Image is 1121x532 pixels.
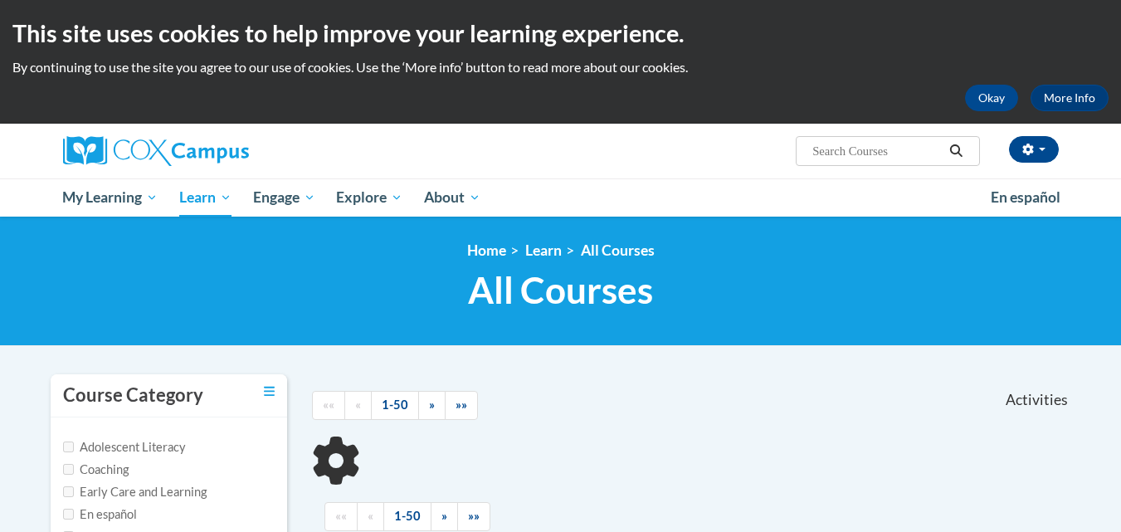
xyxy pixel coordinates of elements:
a: En español [980,180,1071,215]
div: Main menu [38,178,1084,217]
input: Checkbox for Options [63,464,74,475]
span: » [441,509,447,523]
span: About [424,188,480,207]
p: By continuing to use the site you agree to our use of cookies. Use the ‘More info’ button to read... [12,58,1109,76]
span: »» [456,398,467,412]
label: Coaching [63,461,129,479]
span: »» [468,509,480,523]
a: Engage [242,178,326,217]
span: «« [323,398,334,412]
button: Okay [965,85,1018,111]
h3: Course Category [63,383,203,408]
span: Learn [179,188,232,207]
img: Cox Campus [63,136,249,166]
span: En español [991,188,1060,206]
span: «« [335,509,347,523]
label: Adolescent Literacy [63,438,186,456]
a: Begining [324,502,358,531]
a: Toggle collapse [264,383,275,401]
a: More Info [1031,85,1109,111]
span: All Courses [468,268,653,312]
a: 1-50 [383,502,431,531]
a: Learn [168,178,242,217]
h2: This site uses cookies to help improve your learning experience. [12,17,1109,50]
span: Activities [1006,391,1068,409]
span: » [429,398,435,412]
a: Learn [525,242,562,259]
input: Checkbox for Options [63,486,74,497]
input: Checkbox for Options [63,509,74,520]
span: Engage [253,188,315,207]
input: Checkbox for Options [63,442,74,452]
a: About [413,178,491,217]
a: Next [418,391,446,420]
a: Begining [312,391,345,420]
a: Cox Campus [63,136,378,166]
span: My Learning [62,188,158,207]
button: Search [943,141,968,161]
label: En español [63,505,137,524]
label: Early Care and Learning [63,483,207,501]
input: Search Courses [811,141,943,161]
a: All Courses [581,242,655,259]
a: Previous [357,502,384,531]
span: Explore [336,188,402,207]
a: Previous [344,391,372,420]
span: « [368,509,373,523]
a: Next [431,502,458,531]
a: 1-50 [371,391,419,420]
a: Explore [325,178,413,217]
a: Home [467,242,506,259]
a: End [445,391,478,420]
a: End [457,502,490,531]
a: My Learning [52,178,169,217]
span: « [355,398,361,412]
button: Account Settings [1009,136,1059,163]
